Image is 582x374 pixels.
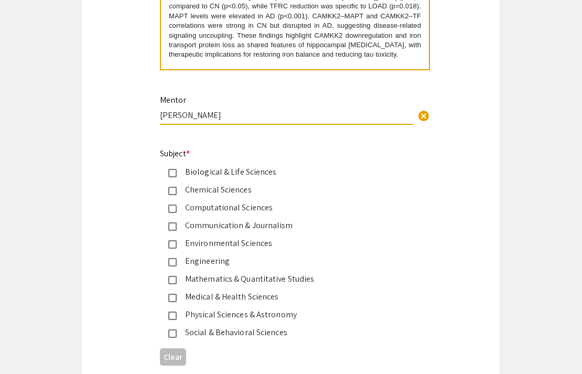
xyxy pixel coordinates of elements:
iframe: Chat [8,327,45,366]
span: cancel [417,110,430,122]
mat-label: Subject [160,148,190,159]
div: Environmental Sciences [177,237,397,250]
div: Communication & Journalism [177,219,397,232]
div: Chemical Sciences [177,184,397,196]
div: Medical & Health Sciences [177,291,397,303]
div: Social & Behavioral Sciences [177,326,397,339]
div: Engineering [177,255,397,268]
mat-label: Mentor [160,94,186,105]
div: Biological & Life Sciences [177,166,397,178]
button: Clear [160,348,186,366]
div: Physical Sciences & Astronomy [177,308,397,321]
div: Mathematics & Quantitative Studies [177,273,397,285]
input: Type Here [160,110,413,121]
div: Computational Sciences [177,201,397,214]
button: Clear [413,105,434,126]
